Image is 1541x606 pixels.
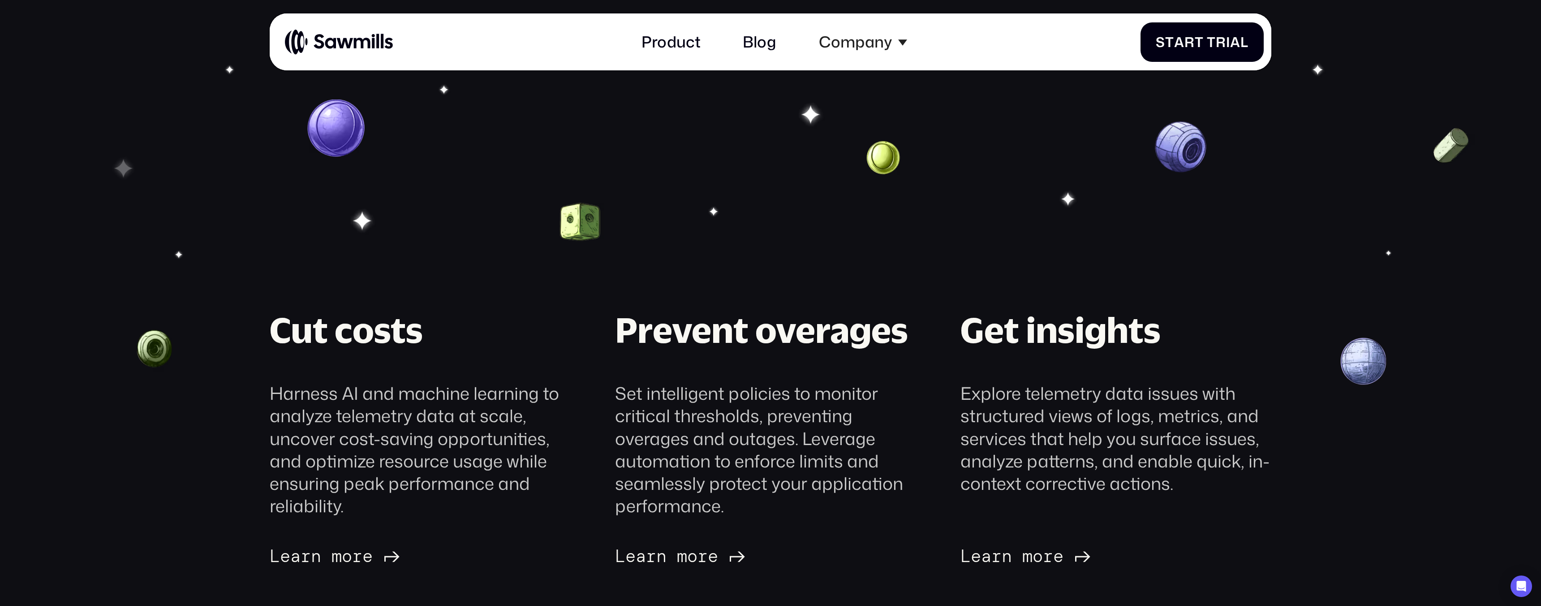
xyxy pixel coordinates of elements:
[1002,546,1012,567] span: n
[352,546,362,567] span: r
[331,546,342,567] span: m
[732,21,788,63] a: Blog
[708,546,718,567] span: e
[960,546,1090,567] a: Learnmore
[280,546,290,567] span: e
[362,546,373,567] span: e
[646,546,656,567] span: r
[1043,546,1053,567] span: r
[971,546,981,567] span: e
[636,546,646,567] span: a
[625,546,636,567] span: e
[1022,546,1033,567] span: m
[819,33,892,51] div: Company
[615,307,908,353] div: Prevent overages
[290,546,301,567] span: a
[342,546,352,567] span: o
[981,546,991,567] span: a
[1240,34,1248,50] span: l
[991,546,1002,567] span: r
[656,546,667,567] span: n
[697,546,708,567] span: r
[687,546,697,567] span: o
[1226,34,1230,50] span: i
[1207,34,1216,50] span: T
[630,21,712,63] a: Product
[960,307,1161,353] div: Get insights
[1033,546,1043,567] span: o
[1511,576,1532,597] div: Open Intercom Messenger
[301,546,311,567] span: r
[1174,34,1184,50] span: a
[1230,34,1240,50] span: a
[1053,546,1063,567] span: e
[270,546,400,567] a: Learnmore
[311,546,321,567] span: n
[1195,34,1204,50] span: t
[1165,34,1174,50] span: t
[615,546,745,567] a: Learnmore
[270,381,581,517] div: Harness AI and machine learning to analyze telemetry data at scale, uncover cost-saving opportuni...
[270,307,423,353] div: Cut costs
[270,546,280,567] span: L
[1216,34,1226,50] span: r
[1141,22,1264,62] a: StartTrial
[1156,34,1165,50] span: S
[677,546,687,567] span: m
[960,546,971,567] span: L
[615,381,926,517] div: Set intelligent policies to monitor critical thresholds, preventing overages and outages. Leverag...
[615,546,625,567] span: L
[1184,34,1195,50] span: r
[807,21,919,63] div: Company
[960,381,1271,494] div: Explore telemetry data issues with structured views of logs, metrics, and services that help you ...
